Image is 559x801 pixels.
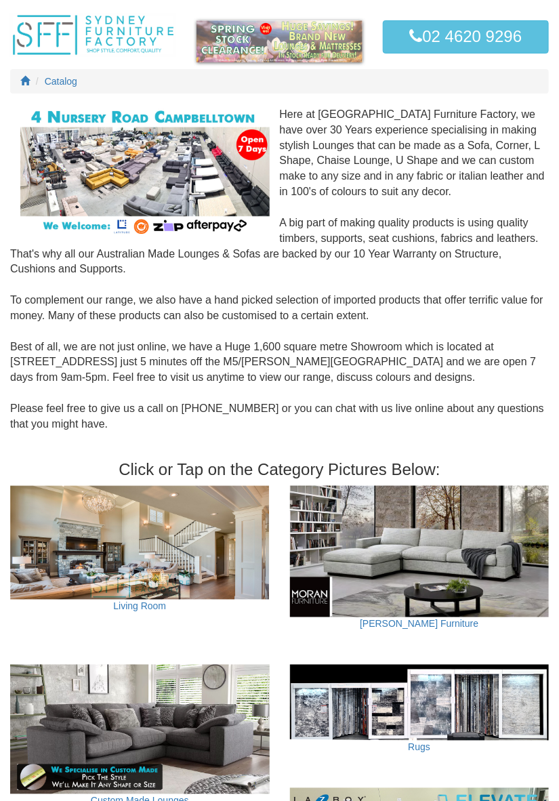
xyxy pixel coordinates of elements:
[360,619,478,630] a: [PERSON_NAME] Furniture
[45,76,77,87] a: Catalog
[10,665,270,794] img: Custom Made Lounges
[290,665,550,741] img: Rugs
[10,461,549,478] h3: Click or Tap on the Category Pictures Below:
[196,20,363,62] img: spring-sale.gif
[10,14,176,56] img: Sydney Furniture Factory
[113,601,166,612] a: Living Room
[10,107,549,448] div: Here at [GEOGRAPHIC_DATA] Furniture Factory, we have over 30 Years experience specialising in mak...
[10,486,270,600] img: Living Room
[408,742,430,753] a: Rugs
[290,486,550,617] img: Moran Furniture
[20,107,270,237] img: Corner Modular Lounges
[383,20,549,53] a: 02 4620 9296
